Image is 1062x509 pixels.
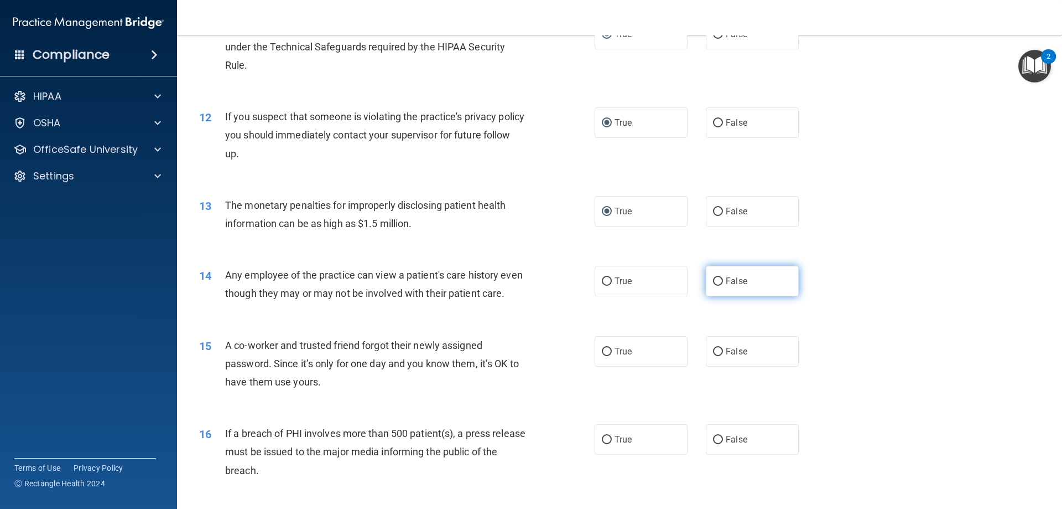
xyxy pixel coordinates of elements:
span: False [726,117,747,128]
div: 2 [1047,56,1050,71]
span: Ⓒ Rectangle Health 2024 [14,478,105,489]
input: True [602,436,612,444]
span: A co-worker and trusted friend forgot their newly assigned password. Since it’s only for one day ... [225,340,519,388]
input: True [602,208,612,216]
span: 16 [199,428,211,441]
p: OfficeSafe University [33,143,138,156]
span: If a breach of PHI involves more than 500 patient(s), a press release must be issued to the major... [225,428,525,476]
span: The establishment of computer passwords and firewalls would fall under the Technical Safeguards r... [225,22,519,70]
input: True [602,348,612,356]
span: 14 [199,269,211,282]
span: False [726,346,747,357]
span: The monetary penalties for improperly disclosing patient health information can be as high as $1.... [225,199,506,229]
a: Settings [13,169,161,183]
a: OfficeSafe University [13,143,161,156]
a: OSHA [13,116,161,130]
img: PMB logo [13,12,164,34]
h4: Compliance [33,47,110,63]
span: False [726,434,747,445]
span: 15 [199,340,211,353]
input: False [713,277,723,286]
span: True [615,206,632,217]
span: 13 [199,199,211,213]
span: True [615,346,632,357]
p: HIPAA [33,90,61,103]
a: HIPAA [13,90,161,103]
input: False [713,119,723,127]
span: True [615,117,632,128]
input: False [713,436,723,444]
a: Privacy Policy [74,462,123,474]
input: True [602,119,612,127]
span: If you suspect that someone is violating the practice's privacy policy you should immediately con... [225,111,524,159]
span: True [615,276,632,286]
span: False [726,276,747,286]
p: Settings [33,169,74,183]
button: Open Resource Center, 2 new notifications [1018,50,1051,83]
input: True [602,277,612,286]
p: OSHA [33,116,61,130]
span: True [615,434,632,445]
span: 12 [199,111,211,124]
input: False [713,208,723,216]
input: False [713,348,723,356]
a: Terms of Use [14,462,60,474]
span: False [726,206,747,217]
span: Any employee of the practice can view a patient's care history even though they may or may not be... [225,269,523,299]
